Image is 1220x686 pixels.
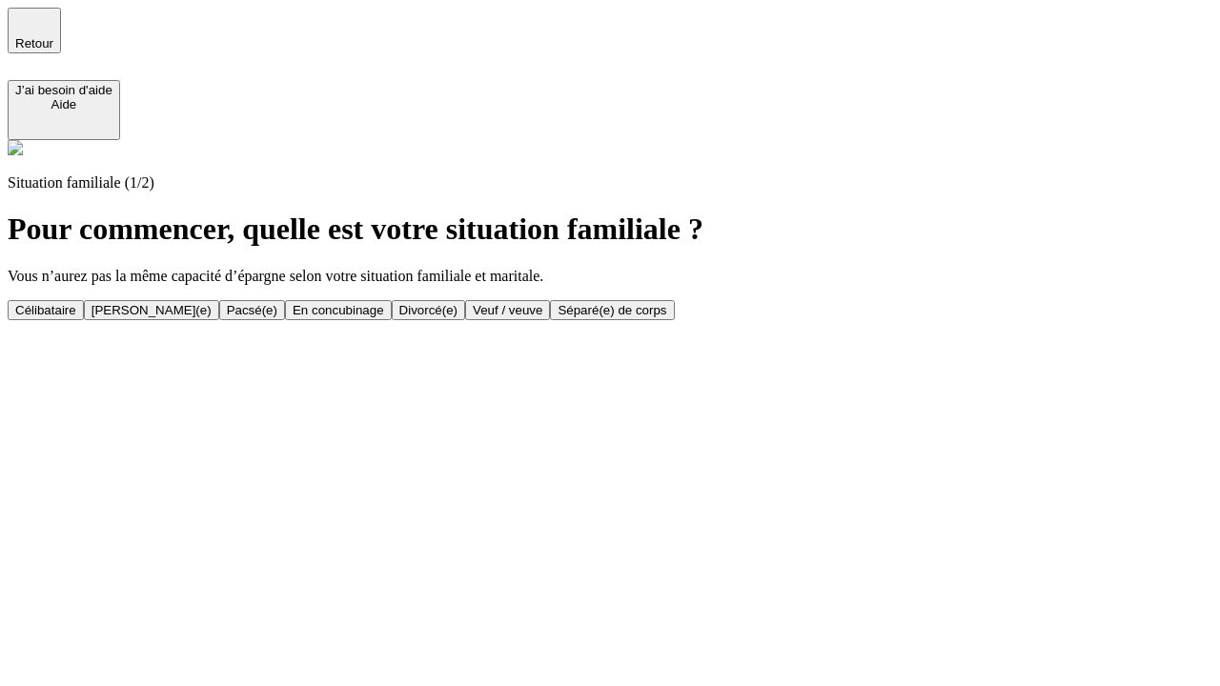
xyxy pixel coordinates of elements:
[392,300,465,320] button: Divorcé(e)
[15,97,112,111] div: Aide
[84,300,219,320] button: [PERSON_NAME](e)
[285,300,392,320] button: En concubinage
[8,80,120,140] button: J’ai besoin d'aideAide
[8,300,84,320] button: Célibataire
[219,300,285,320] button: Pacsé(e)
[399,303,457,317] div: Divorcé(e)
[8,140,23,155] img: alexis.png
[550,300,674,320] button: Séparé(e) de corps
[8,268,1212,285] p: Vous n’aurez pas la même capacité d’épargne selon votre situation familiale et maritale.
[473,303,542,317] div: Veuf / veuve
[15,303,76,317] div: Célibataire
[465,300,550,320] button: Veuf / veuve
[91,303,212,317] div: [PERSON_NAME](e)
[8,212,1212,247] h1: Pour commencer, quelle est votre situation familiale ?
[558,303,666,317] div: Séparé(e) de corps
[8,174,1212,192] p: Situation familiale (1/2)
[15,36,53,50] span: Retour
[293,303,384,317] div: En concubinage
[15,83,112,97] div: J’ai besoin d'aide
[8,8,61,53] button: Retour
[227,303,277,317] div: Pacsé(e)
